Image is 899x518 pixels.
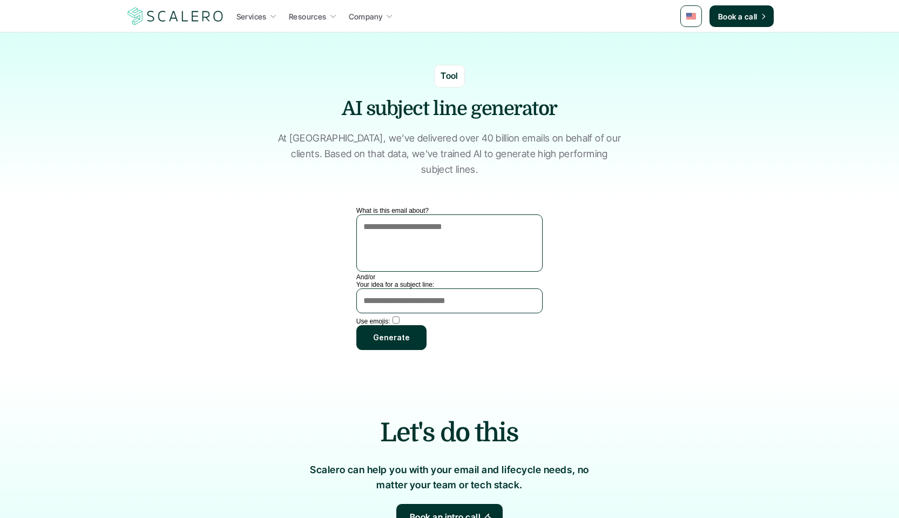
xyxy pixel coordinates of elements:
label: Your idea for a subject line: [356,281,434,288]
input: Use emojis: [393,317,400,324]
img: Scalero company logotype [126,6,225,26]
label: And/or [356,273,375,281]
h1: AI subject line generator [288,96,612,123]
p: Scalero can help you with your email and lifecycle needs, no matter your team or tech stack. [299,462,601,494]
label: What is this email about? [356,207,429,214]
p: Book a call [718,11,758,22]
h2: Let's do this [169,415,731,451]
a: Book a call [709,5,774,27]
p: Resources [289,11,327,22]
p: Tool [441,69,458,83]
label: Use emojis: [356,318,390,325]
p: At [GEOGRAPHIC_DATA], we’ve delivered over 40 billion emails on behalf of our clients. Based on t... [274,131,625,177]
button: Generate [356,325,427,350]
p: Company [349,11,383,22]
p: Services [236,11,267,22]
